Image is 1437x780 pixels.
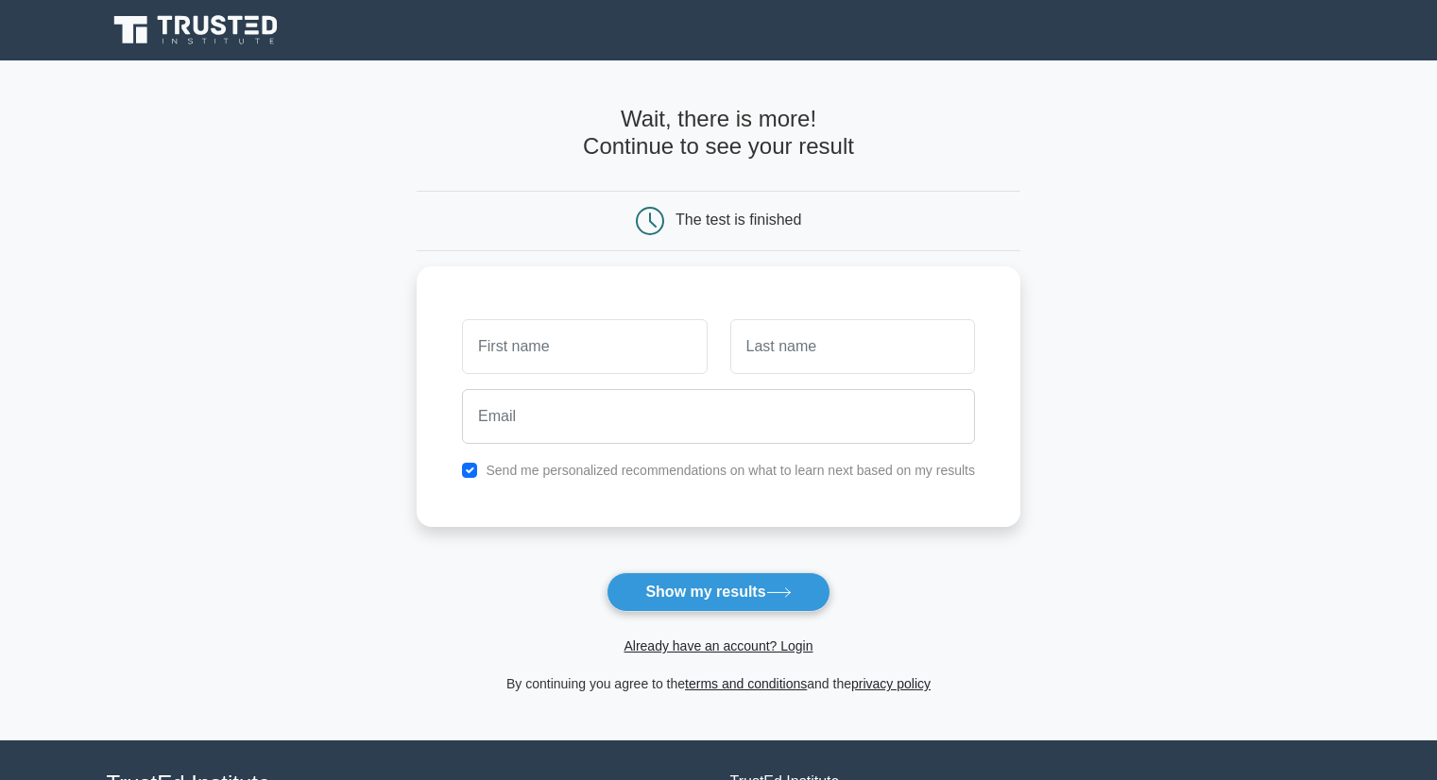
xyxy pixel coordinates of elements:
[486,463,975,478] label: Send me personalized recommendations on what to learn next based on my results
[405,672,1032,695] div: By continuing you agree to the and the
[624,638,813,653] a: Already have an account? Login
[730,319,975,374] input: Last name
[685,676,807,691] a: terms and conditions
[851,676,931,691] a: privacy policy
[462,319,707,374] input: First name
[417,106,1020,161] h4: Wait, there is more! Continue to see your result
[607,572,830,612] button: Show my results
[676,212,801,228] div: The test is finished
[462,389,975,444] input: Email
